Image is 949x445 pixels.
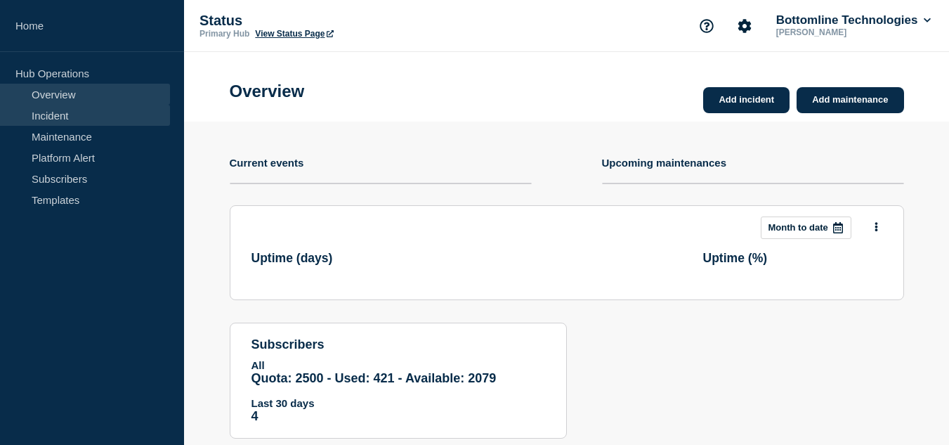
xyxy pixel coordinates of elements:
h4: Upcoming maintenances [602,157,727,169]
p: Status [199,13,480,29]
p: [PERSON_NAME] [773,27,919,37]
h1: Overview [230,82,305,101]
p: Month to date [768,222,828,233]
p: All [251,359,545,371]
p: Primary Hub [199,29,249,39]
a: View Status Page [255,29,333,39]
button: Support [692,11,721,41]
a: Add maintenance [797,87,903,113]
a: Add incident [703,87,790,113]
p: Last 30 days [251,397,545,409]
h4: subscribers [251,337,545,352]
button: Month to date [761,217,851,239]
h3: Uptime ( days ) [251,251,333,266]
span: Quota: 2500 - Used: 421 - Available: 2079 [251,371,497,385]
button: Account settings [730,11,759,41]
h3: Uptime ( % ) [703,251,768,266]
button: Bottomline Technologies [773,13,934,27]
h4: Current events [230,157,304,169]
p: 4 [251,409,545,424]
